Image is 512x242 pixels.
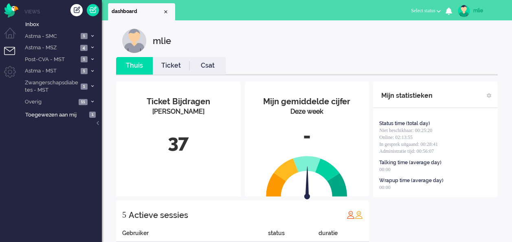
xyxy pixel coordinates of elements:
span: 1 [81,56,88,62]
span: Toegewezen aan mij [25,111,87,119]
div: Ticket Bijdragen [122,96,235,108]
span: 1 [81,68,88,74]
a: Csat [189,61,226,70]
a: Toegewezen aan mij 1 [24,110,102,119]
div: duratie [319,229,369,242]
div: [PERSON_NAME] [122,107,235,117]
a: Ticket [153,61,189,70]
li: Dashboard menu [4,28,22,46]
a: mlie [456,5,504,17]
li: Csat [189,57,226,75]
img: arrow.svg [290,166,325,201]
div: Actieve sessies [129,207,188,223]
span: 1 [89,112,96,118]
li: Thuis [116,57,153,75]
a: Quick Ticket [87,4,99,16]
li: Admin menu [4,66,22,84]
span: Select status [411,8,435,13]
span: 4 [80,45,88,51]
img: flow_omnibird.svg [4,3,18,18]
div: status [268,229,319,242]
span: Niet beschikbaar: 00:25:20 Online: 02:13:55 In gesprek uitgaand: 00:28:41 Administratie tijd: 00:... [379,128,438,154]
div: Mijn gemiddelde cijfer [251,96,363,108]
div: Creëer ticket [70,4,83,16]
li: Tickets menu [4,47,22,65]
span: Overig [24,98,76,106]
span: Astma - MSZ [24,44,78,52]
span: Astma - SMC [24,33,78,40]
div: Mijn statistieken [381,88,433,104]
div: Status time (total day) [379,120,430,127]
span: 1 [81,33,88,39]
span: Astma - MST [24,67,78,75]
a: Thuis [116,61,153,70]
div: Talking time (average day) [379,159,442,166]
li: Views [24,8,102,15]
div: Deze week [251,107,363,117]
li: Dashboard [108,3,175,20]
span: Inbox [25,21,102,29]
div: Gebruiker [116,229,268,242]
a: Omnidesk [4,5,18,11]
div: Close tab [163,9,169,15]
div: 37 [122,129,235,156]
div: 5 [122,207,126,223]
span: 11 [79,99,88,105]
div: - [251,123,363,150]
a: Inbox [24,20,102,29]
img: profile_orange.svg [355,211,363,219]
span: Post-CVA - MST [24,56,78,64]
img: avatar [458,5,470,17]
img: customer.svg [122,29,147,53]
span: Zwangerschapsdiabetes - MST [24,79,78,94]
span: 00:00 [379,185,390,190]
div: mlie [153,29,171,53]
div: Wrapup time (average day) [379,177,444,184]
span: 1 [81,84,88,90]
li: Ticket [153,57,189,75]
li: Select status [406,2,446,20]
span: dashboard [112,8,163,15]
img: semi_circle.svg [266,156,347,197]
div: mlie [473,7,504,15]
span: 00:00 [379,167,390,172]
button: Select status [406,5,446,17]
img: profile_red.svg [347,211,355,219]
